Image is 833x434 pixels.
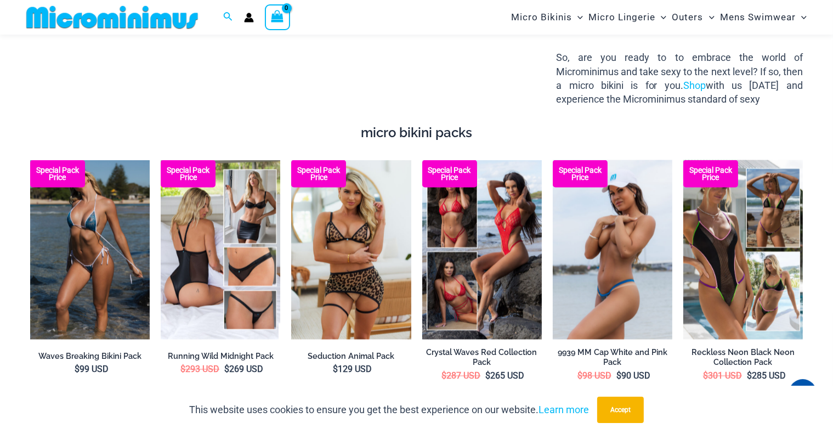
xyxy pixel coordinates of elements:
[556,50,803,106] p: So, are you ready to to embrace the world of Microminimus and take sexy to the next level? If so,...
[30,125,803,141] h4: micro bikini packs
[223,10,233,24] a: Search icon link
[507,2,811,33] nav: Site Navigation
[511,3,572,31] span: Micro Bikinis
[265,4,290,30] a: View Shopping Cart, empty
[442,371,447,381] span: $
[553,160,672,340] a: Rebel Cap WhiteElectric Blue 9939 Cap 09 Rebel Cap Hot PinkElectric Blue 9939 Cap 15Rebel Cap Hot...
[717,3,809,31] a: Mens SwimwearMenu ToggleMenu Toggle
[796,3,807,31] span: Menu Toggle
[597,397,644,423] button: Accept
[442,371,481,381] bdi: 287 USD
[161,167,216,181] b: Special Pack Price
[683,167,738,181] b: Special Pack Price
[508,3,586,31] a: Micro BikinisMenu ToggleMenu Toggle
[670,3,717,31] a: OutersMenu ToggleMenu Toggle
[189,402,589,418] p: This website uses cookies to ensure you get the best experience on our website.
[422,160,542,340] a: Collection Pack Crystal Waves 305 Tri Top 4149 Thong 01Crystal Waves 305 Tri Top 4149 Thong 01
[703,371,708,381] span: $
[161,160,280,340] a: All Styles (1) Running Wild Midnight 1052 Top 6512 Bottom 04Running Wild Midnight 1052 Top 6512 B...
[747,371,752,381] span: $
[586,3,669,31] a: Micro LingerieMenu ToggleMenu Toggle
[655,3,666,31] span: Menu Toggle
[333,364,372,375] bdi: 129 USD
[704,3,715,31] span: Menu Toggle
[683,348,803,368] a: Reckless Neon Black Neon Collection Pack
[486,371,491,381] span: $
[161,160,280,340] img: All Styles (1)
[30,352,150,362] a: Waves Breaking Bikini Pack
[553,167,608,181] b: Special Pack Price
[486,371,525,381] bdi: 265 USD
[577,371,582,381] span: $
[577,371,611,381] bdi: 98 USD
[553,348,672,368] a: 9939 MM Cap White and Pink Pack
[161,352,280,362] a: Running Wild Midnight Pack
[333,364,338,375] span: $
[683,160,803,340] a: Collection Pack Top BTop B
[422,167,477,181] b: Special Pack Price
[703,371,742,381] bdi: 301 USD
[539,404,589,415] a: Learn more
[75,364,109,375] bdi: 99 USD
[180,364,219,375] bdi: 293 USD
[224,364,229,375] span: $
[683,160,803,340] img: Collection Pack
[720,3,796,31] span: Mens Swimwear
[291,352,411,362] a: Seduction Animal Pack
[224,364,263,375] bdi: 269 USD
[30,160,150,340] img: Waves Breaking Ocean 312 Top 456 Bottom 08
[588,3,655,31] span: Micro Lingerie
[553,160,672,340] img: Rebel Cap WhiteElectric Blue 9939 Cap 09
[180,364,185,375] span: $
[30,160,150,340] a: Waves Breaking Ocean 312 Top 456 Bottom 08 Waves Breaking Ocean 312 Top 456 Bottom 04Waves Breaki...
[616,371,621,381] span: $
[244,13,254,22] a: Account icon link
[422,348,542,368] a: Crystal Waves Red Collection Pack
[422,160,542,340] img: Collection Pack
[30,167,85,181] b: Special Pack Price
[75,364,80,375] span: $
[291,167,346,181] b: Special Pack Price
[616,371,650,381] bdi: 90 USD
[291,160,411,340] img: Seduction Animal 1034 Bra 6034 Thong 5019 Skirt 02
[572,3,583,31] span: Menu Toggle
[672,3,704,31] span: Outers
[22,5,202,30] img: MM SHOP LOGO FLAT
[683,80,706,91] a: Shop
[291,160,411,340] a: Seduction Animal 1034 Bra 6034 Thong 5019 Skirt 02 Seduction Animal 1034 Bra 6034 Thong 5019 Skir...
[747,371,786,381] bdi: 285 USD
